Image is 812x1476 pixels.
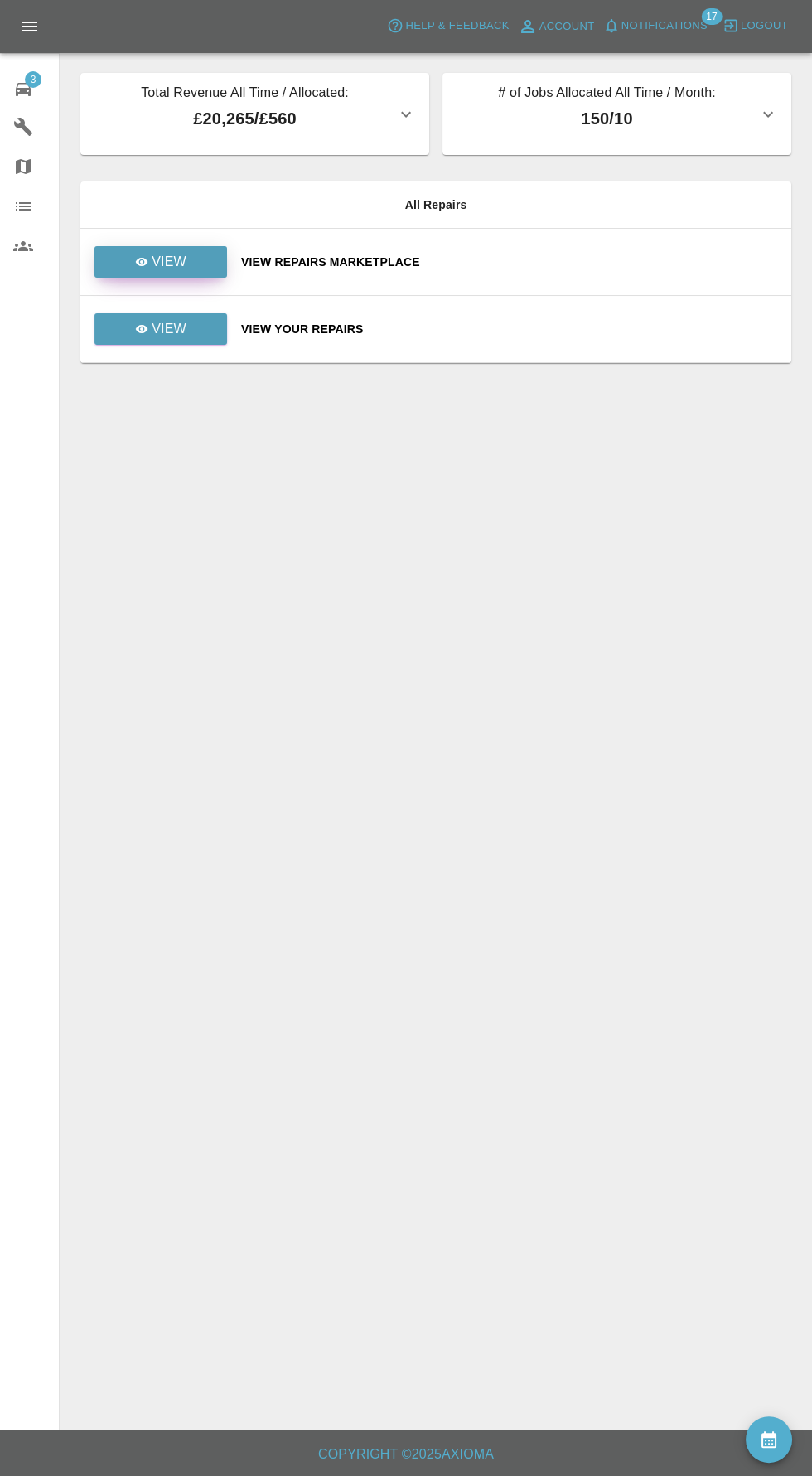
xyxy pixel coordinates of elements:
[241,321,778,337] a: View Your Repairs
[94,106,396,131] p: £20,265 / £560
[10,7,50,46] button: Open drawer
[94,246,227,278] a: View
[383,13,513,39] button: Help & Feedback
[80,73,429,155] button: Total Revenue All Time / Allocated:£20,265/£560
[241,254,778,270] a: View Repairs Marketplace
[405,17,509,36] span: Help & Feedback
[152,319,186,339] p: View
[599,13,712,39] button: Notifications
[718,13,792,39] button: Logout
[539,17,595,36] span: Account
[13,1443,799,1466] h6: Copyright © 2025 Axioma
[456,106,758,131] p: 150 / 10
[94,313,227,345] a: View
[80,181,791,229] th: All Repairs
[746,1416,792,1463] button: availability
[25,71,41,88] span: 3
[741,17,788,36] span: Logout
[621,17,708,36] span: Notifications
[701,8,722,25] span: 17
[456,83,758,106] p: # of Jobs Allocated All Time / Month:
[514,13,599,40] a: Account
[94,322,228,335] a: View
[442,73,791,155] button: # of Jobs Allocated All Time / Month:150/10
[94,254,228,268] a: View
[152,252,186,272] p: View
[94,83,396,106] p: Total Revenue All Time / Allocated:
